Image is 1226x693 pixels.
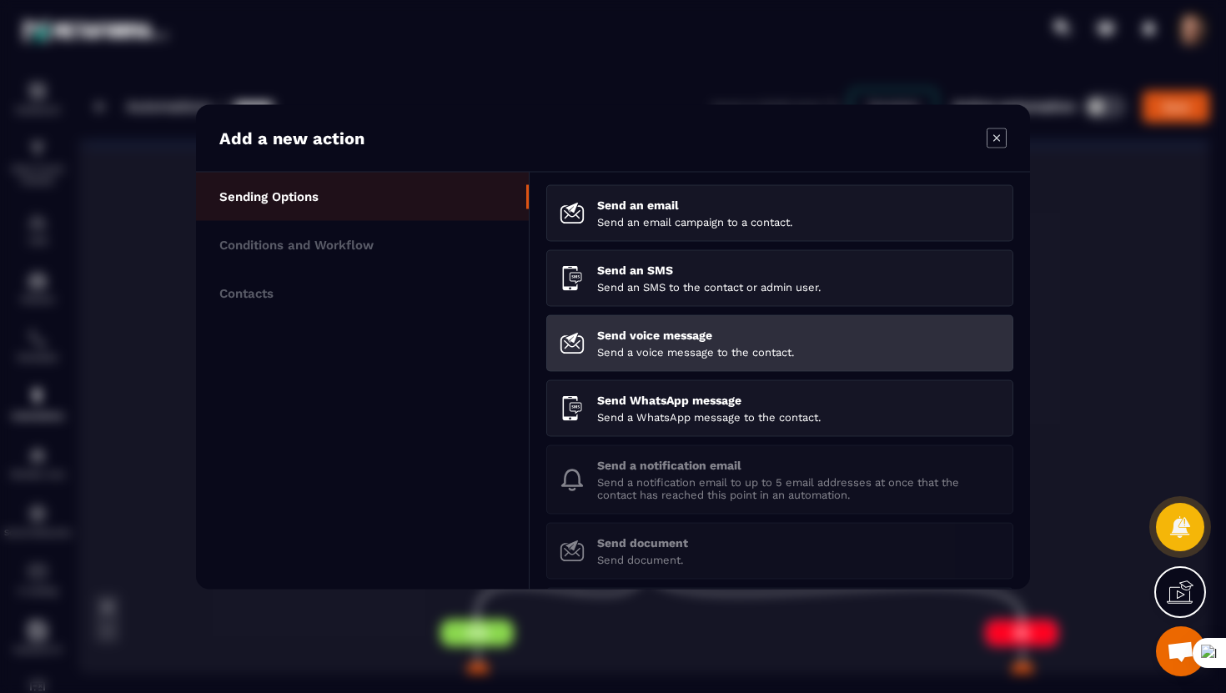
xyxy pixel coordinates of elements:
p: Add a new action [219,128,364,148]
p: Send a notification email [597,458,1000,471]
p: Send voice message [597,328,1000,341]
div: Mở cuộc trò chuyện [1156,626,1206,676]
p: Send an SMS to the contact or admin user. [597,280,1000,293]
p: Send document [597,535,1000,549]
p: Send a notification email to up to 5 email addresses at once that the contact has reached this po... [597,475,1000,500]
p: Send a voice message to the contact. [597,345,1000,358]
p: Send an email campaign to a contact. [597,215,1000,228]
img: sendEmail.svg [560,200,585,225]
p: Send a WhatsApp message to the contact. [597,410,1000,423]
p: Contacts [219,285,274,300]
p: Send an email [597,198,1000,211]
p: Send WhatsApp message [597,393,1000,406]
img: sendDocument.svg [560,538,585,563]
img: bell.svg [560,467,585,492]
img: sendWhatsappMessage.svg [560,395,585,420]
img: sendVoiceMessage.svg [560,330,585,355]
p: Send document. [597,553,1000,565]
p: Send an SMS [597,263,1000,276]
img: sendSms.svg [560,265,585,290]
p: Sending Options [219,188,319,203]
p: Conditions and Workflow [219,237,374,252]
